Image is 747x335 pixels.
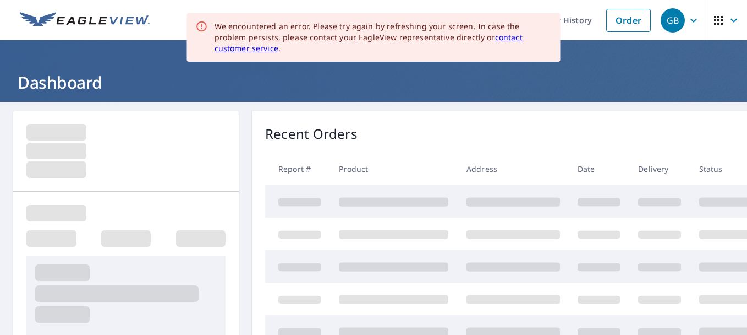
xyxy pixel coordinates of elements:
a: contact customer service [215,32,523,53]
th: Date [569,153,629,185]
img: EV Logo [20,12,150,29]
h1: Dashboard [13,71,734,94]
div: We encountered an error. Please try again by refreshing your screen. In case the problem persists... [215,21,552,54]
div: GB [661,8,685,33]
th: Product [330,153,457,185]
th: Report # [265,153,330,185]
a: Order [606,9,651,32]
th: Delivery [629,153,690,185]
p: Recent Orders [265,124,358,144]
th: Address [458,153,569,185]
